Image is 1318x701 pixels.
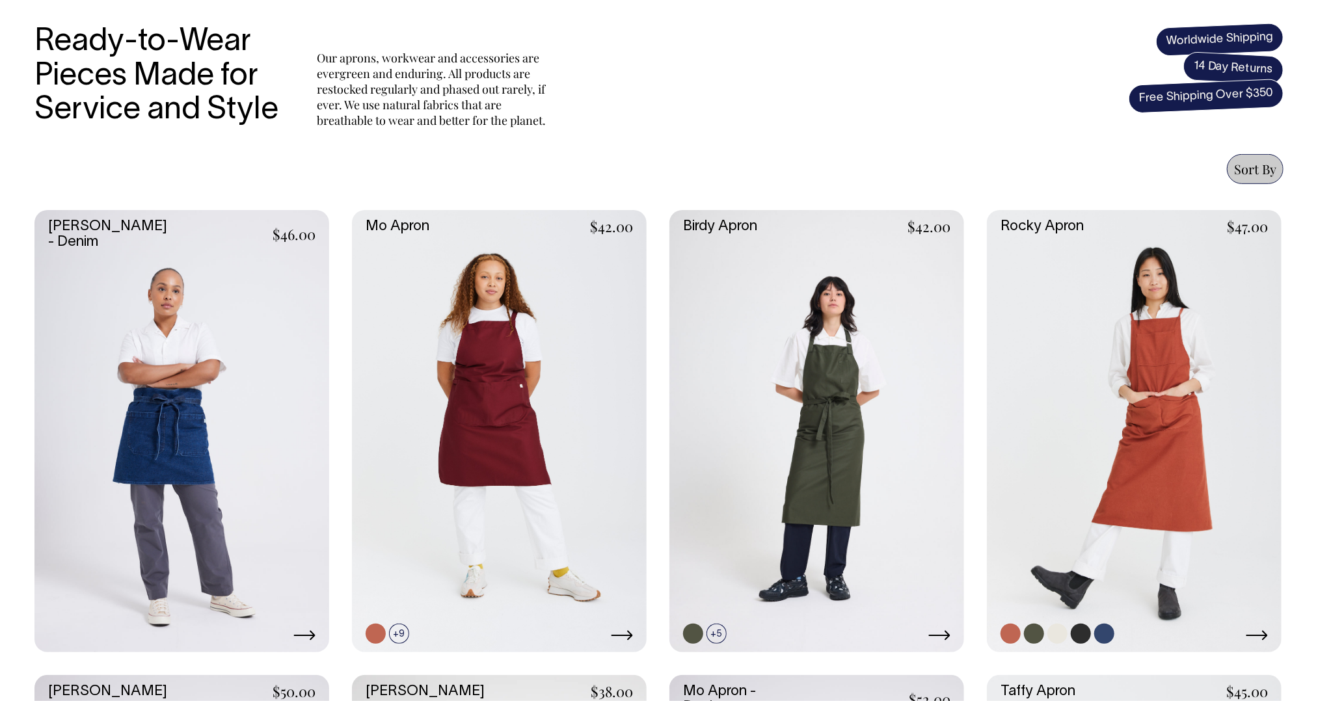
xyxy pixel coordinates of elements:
[34,25,288,128] h3: Ready-to-Wear Pieces Made for Service and Style
[706,624,727,644] span: +5
[389,624,409,644] span: +9
[1155,23,1284,57] span: Worldwide Shipping
[1234,160,1276,178] span: Sort By
[317,50,551,128] p: Our aprons, workwear and accessories are evergreen and enduring. All products are restocked regul...
[1183,51,1284,85] span: 14 Day Returns
[1128,79,1284,114] span: Free Shipping Over $350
